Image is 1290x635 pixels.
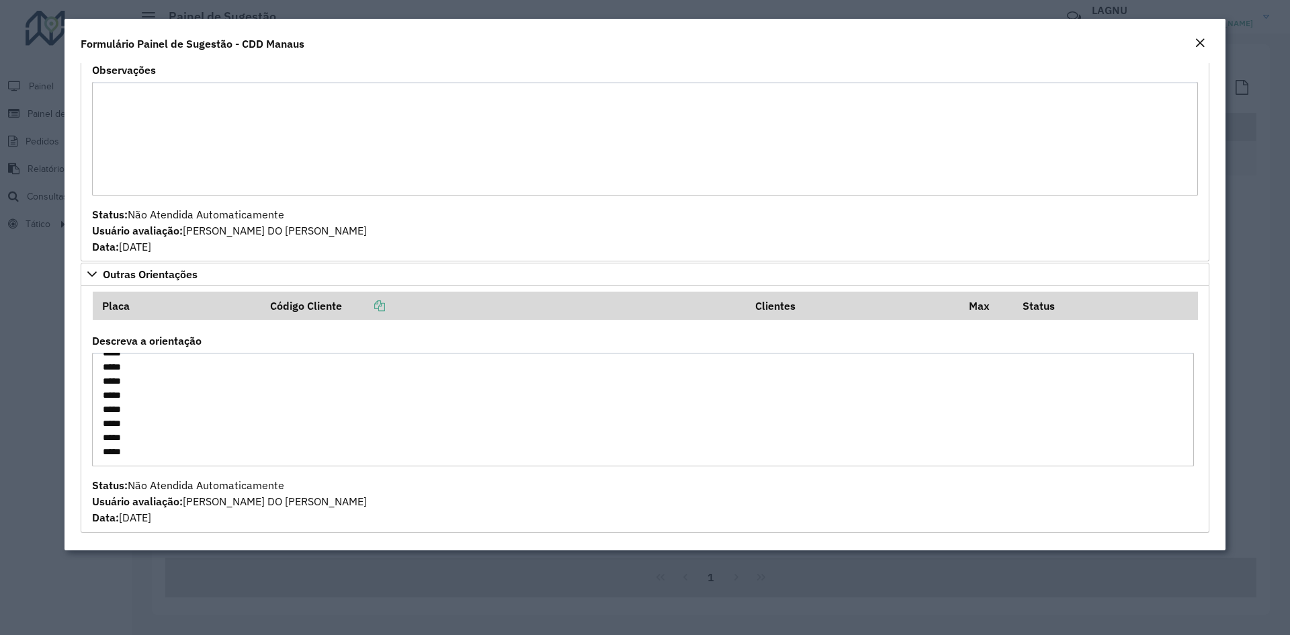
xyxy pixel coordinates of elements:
[92,478,367,524] span: Não Atendida Automaticamente [PERSON_NAME] DO [PERSON_NAME] [DATE]
[1014,292,1198,320] th: Status
[92,208,128,221] strong: Status:
[92,495,183,508] strong: Usuário avaliação:
[81,263,1209,286] a: Outras Orientações
[92,62,156,78] label: Observações
[92,333,202,349] label: Descreva a orientação
[92,208,367,253] span: Não Atendida Automaticamente [PERSON_NAME] DO [PERSON_NAME] [DATE]
[93,292,261,320] th: Placa
[92,224,183,237] strong: Usuário avaliação:
[342,299,385,312] a: Copiar
[261,292,746,320] th: Código Cliente
[1191,35,1209,52] button: Close
[960,292,1014,320] th: Max
[746,292,959,320] th: Clientes
[1195,38,1205,48] em: Fechar
[92,478,128,492] strong: Status:
[92,511,119,524] strong: Data:
[92,240,119,253] strong: Data:
[103,269,198,280] span: Outras Orientações
[81,286,1209,533] div: Outras Orientações
[81,36,304,52] h4: Formulário Painel de Sugestão - CDD Manaus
